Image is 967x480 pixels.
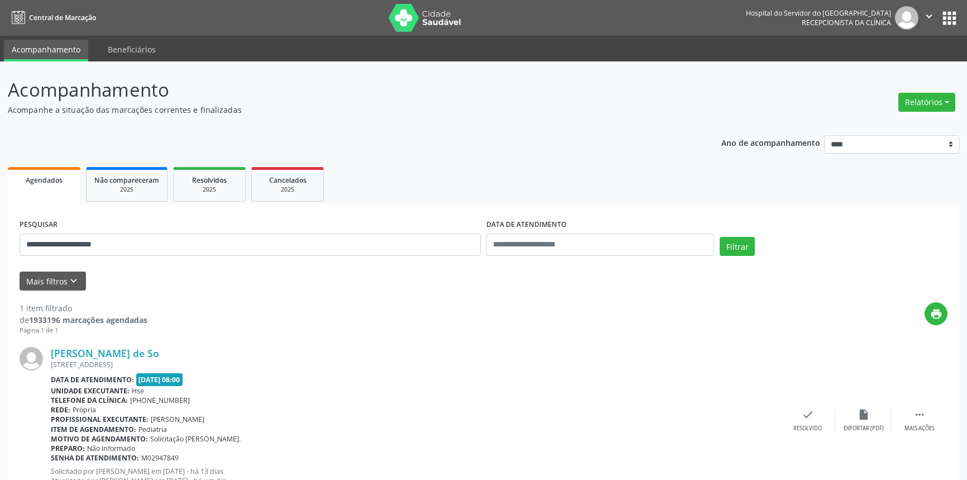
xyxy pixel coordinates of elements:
[87,444,135,453] span: Não informado
[51,453,139,463] b: Senha de atendimento:
[181,186,237,194] div: 2025
[20,347,43,370] img: img
[4,40,88,61] a: Acompanhamento
[29,13,96,22] span: Central de Marcação
[68,275,80,287] i: keyboard_arrow_down
[904,425,935,433] div: Mais ações
[260,186,315,194] div: 2025
[151,415,204,424] span: [PERSON_NAME]
[51,434,148,444] b: Motivo de agendamento:
[793,425,822,433] div: Resolvido
[51,396,128,405] b: Telefone da clínica:
[51,415,149,424] b: Profissional executante:
[8,8,96,27] a: Central de Marcação
[269,175,307,185] span: Cancelados
[20,216,58,234] label: PESQUISAR
[20,302,147,314] div: 1 item filtrado
[925,302,947,325] button: print
[100,40,164,59] a: Beneficiários
[51,375,134,384] b: Data de atendimento:
[29,315,147,325] strong: 1933196 marcações agendadas
[913,408,926,421] i: 
[8,104,674,116] p: Acompanhe a situação das marcações correntes e finalizadas
[844,425,884,433] div: Exportar (PDF)
[26,175,63,185] span: Agendados
[130,396,190,405] span: [PHONE_NUMBER]
[51,347,159,359] a: [PERSON_NAME] de So
[486,216,567,234] label: DATA DE ATENDIMENTO
[858,408,870,421] i: insert_drive_file
[895,6,918,30] img: img
[138,425,167,434] span: Pediatria
[141,453,179,463] span: M02947849
[8,76,674,104] p: Acompanhamento
[150,434,241,444] span: Solicitação [PERSON_NAME].
[930,308,942,320] i: print
[94,186,159,194] div: 2025
[73,405,96,415] span: Própria
[802,408,814,421] i: check
[802,18,891,27] span: Recepcionista da clínica
[51,444,85,453] b: Preparo:
[132,386,144,396] span: Hse
[20,314,147,326] div: de
[20,326,147,335] div: Página 1 de 1
[923,10,935,22] i: 
[918,6,940,30] button: 
[720,237,755,256] button: Filtrar
[136,373,183,386] span: [DATE] 08:00
[192,175,227,185] span: Resolvidos
[51,405,70,415] b: Rede:
[51,386,130,396] b: Unidade executante:
[721,135,820,149] p: Ano de acompanhamento
[51,360,780,369] div: [STREET_ADDRESS]
[898,93,955,112] button: Relatórios
[20,272,86,291] button: Mais filtroskeyboard_arrow_down
[940,8,959,28] button: apps
[51,425,136,434] b: Item de agendamento:
[94,175,159,185] span: Não compareceram
[746,8,891,18] div: Hospital do Servidor do [GEOGRAPHIC_DATA]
